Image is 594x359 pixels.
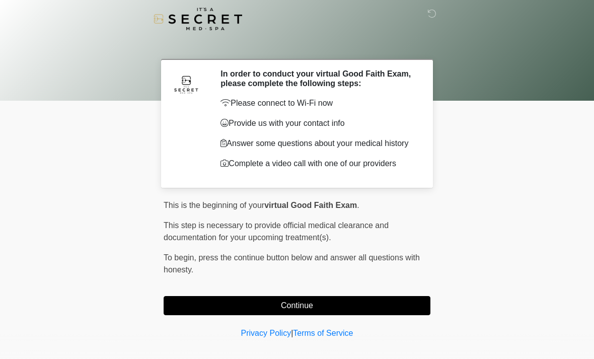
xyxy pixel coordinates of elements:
span: To begin, [164,253,198,262]
span: This step is necessary to provide official medical clearance and documentation for your upcoming ... [164,221,389,242]
span: . [357,201,359,209]
span: This is the beginning of your [164,201,264,209]
h1: ‎ ‎ [156,36,438,55]
img: Agent Avatar [171,69,201,99]
p: Please connect to Wi-Fi now [220,97,415,109]
h2: In order to conduct your virtual Good Faith Exam, please complete the following steps: [220,69,415,88]
p: Answer some questions about your medical history [220,137,415,150]
strong: virtual Good Faith Exam [264,201,357,209]
a: | [291,329,293,337]
p: Complete a video call with one of our providers [220,158,415,170]
img: It's A Secret Med Spa Logo [154,8,242,30]
span: press the continue button below and answer all questions with honesty. [164,253,420,274]
a: Privacy Policy [241,329,291,337]
button: Continue [164,296,430,315]
p: Provide us with your contact info [220,117,415,129]
a: Terms of Service [293,329,353,337]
